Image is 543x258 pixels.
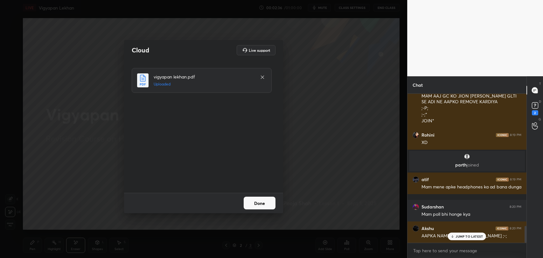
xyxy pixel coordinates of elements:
[249,48,270,52] h5: Live support
[467,162,479,168] span: joined
[421,184,521,190] div: Mam mene apke headphones ka ad bana dunga
[421,118,521,124] div: JOIN*
[413,204,419,210] img: ee092a97c0fe402d84d108ac20b59121.jpg
[413,162,521,167] p: parth
[421,211,521,218] div: Mam poll bhi honge kya
[407,94,526,243] div: grid
[421,132,435,138] h6: Rohini
[154,73,254,80] h4: vigyapan lekhan.pdf
[413,176,419,183] img: ea922646c1b843e5ac6bade9c68870a4.png
[539,99,541,104] p: D
[532,110,538,115] div: 2
[496,133,509,137] img: iconic-dark.1390631f.png
[421,105,521,112] div: ;-P;
[421,233,521,239] div: AAPKA NAME SHOW [PERSON_NAME] ;-;
[456,234,483,238] p: JUMP TO LATEST
[421,226,434,231] h6: Akshu
[132,46,149,54] h2: Cloud
[464,153,470,160] img: default.png
[421,177,429,182] h6: atif
[407,77,428,93] p: Chat
[244,197,275,209] button: Done
[539,81,541,86] p: T
[413,225,419,232] img: 799d1ff9b1e340b2988fac36b19f1b86.jpg
[496,178,509,181] img: iconic-dark.1390631f.png
[510,227,521,230] div: 8:20 PM
[510,133,521,137] div: 8:19 PM
[413,132,419,138] img: 4f4ed6091b7d471d9600d2c7c717197f.jpg
[510,178,521,181] div: 8:19 PM
[510,205,521,209] div: 8:20 PM
[539,117,541,122] p: G
[496,227,508,230] img: iconic-dark.1390631f.png
[421,93,521,105] div: MAM AAJ GC KO JION [PERSON_NAME] GLTI SE ADI NE AAPKO REMOVE KARDIYA
[421,139,521,146] div: XD
[154,81,254,87] h5: Uploaded
[421,204,444,210] h6: Sudarshan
